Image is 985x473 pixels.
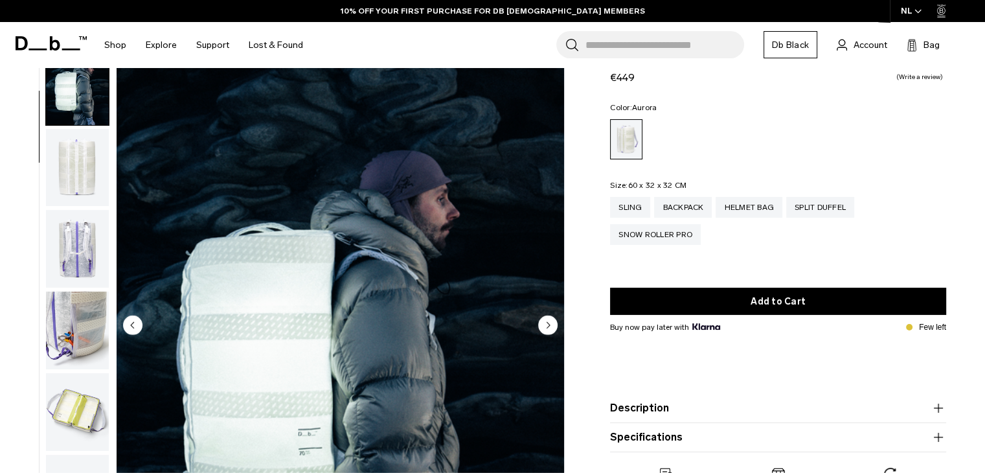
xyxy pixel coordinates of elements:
[45,373,109,452] button: Weigh_Lighter_Split_Duffel_70L_5.png
[919,321,946,333] p: Few left
[907,37,940,52] button: Bag
[46,129,109,207] img: Weigh_Lighter_Split_Duffel_70L_2.png
[923,38,940,52] span: Bag
[610,288,946,315] button: Add to Cart
[146,22,177,68] a: Explore
[341,5,645,17] a: 10% OFF YOUR FIRST PURCHASE FOR DB [DEMOGRAPHIC_DATA] MEMBERS
[95,22,313,68] nav: Main Navigation
[123,315,142,337] button: Previous slide
[610,224,701,245] a: Snow Roller Pro
[610,321,720,333] span: Buy now pay later with
[46,47,109,125] img: Weigh_Lighter_Duffel_70L_Lifestyle.png
[837,37,887,52] a: Account
[764,31,817,58] a: Db Black
[610,197,650,218] a: Sling
[104,22,126,68] a: Shop
[610,104,657,111] legend: Color:
[610,71,635,84] span: €449
[45,47,109,126] button: Weigh_Lighter_Duffel_70L_Lifestyle.png
[896,74,943,80] a: Write a review
[196,22,229,68] a: Support
[632,103,657,112] span: Aurora
[654,197,712,218] a: Backpack
[786,197,854,218] a: Split Duffel
[610,430,946,445] button: Specifications
[249,22,303,68] a: Lost & Found
[716,197,782,218] a: Helmet Bag
[610,119,642,159] a: Aurora
[45,128,109,207] button: Weigh_Lighter_Split_Duffel_70L_2.png
[45,209,109,288] button: Weigh_Lighter_Split_Duffel_70L_3.png
[46,210,109,288] img: Weigh_Lighter_Split_Duffel_70L_3.png
[610,400,946,416] button: Description
[46,373,109,451] img: Weigh_Lighter_Split_Duffel_70L_5.png
[628,181,686,190] span: 60 x 32 x 32 CM
[854,38,887,52] span: Account
[692,323,720,330] img: {"height" => 20, "alt" => "Klarna"}
[538,315,558,337] button: Next slide
[46,292,109,369] img: Weigh_Lighter_Split_Duffel_70L_4.png
[610,181,686,189] legend: Size:
[45,291,109,370] button: Weigh_Lighter_Split_Duffel_70L_4.png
